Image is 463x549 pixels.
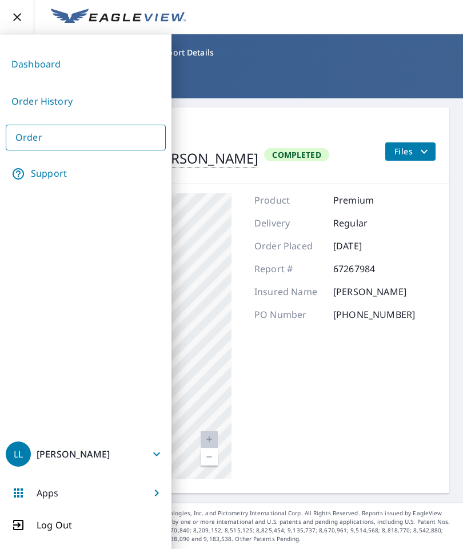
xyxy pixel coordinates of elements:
p: Insured Name [254,285,323,299]
span: Completed [265,149,328,160]
p: Report Details [158,47,214,58]
p: PO Number [254,308,323,321]
p: Delivery [254,216,323,230]
button: filesDropdownBtn-67267984 [385,142,436,161]
a: Current Level 20, Zoom Out [201,448,218,466]
p: Regular [333,216,402,230]
p: Premium [333,193,402,207]
p: [PERSON_NAME] [37,448,110,460]
h1: Report Details [14,66,449,90]
button: Log Out [6,518,166,532]
nav: breadcrumb [14,43,449,62]
p: [DATE] [333,239,402,253]
p: [PHONE_NUMBER] [333,308,415,321]
div: LL [6,441,31,467]
a: Order History [6,87,166,116]
p: Report # [254,262,323,276]
p: Order Placed [254,239,323,253]
a: Dashboard [6,50,166,78]
button: LL[PERSON_NAME] [6,440,166,468]
p: [PERSON_NAME] [333,285,406,299]
p: © 2025 Eagle View Technologies, Inc. and Pictometry International Corp. All Rights Reserved. Repo... [99,509,457,543]
p: 67267984 [333,262,402,276]
a: Order [6,125,166,150]
p: Product [254,193,323,207]
span: Files [394,145,431,158]
a: Current Level 20, Zoom In Disabled [201,431,218,448]
img: EV Logo [51,9,186,26]
p: Log Out [37,518,72,532]
button: Apps [6,479,166,507]
a: Support [6,160,166,188]
p: Apps [37,486,59,500]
